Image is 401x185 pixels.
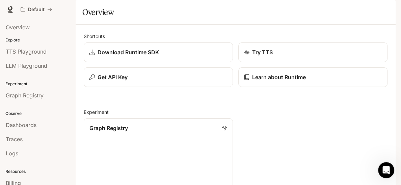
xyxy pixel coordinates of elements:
[238,42,387,62] a: Try TTS
[18,3,55,16] button: All workspaces
[84,42,233,62] a: Download Runtime SDK
[238,67,387,87] a: Learn about Runtime
[98,48,159,56] p: Download Runtime SDK
[28,7,45,12] p: Default
[98,73,128,81] p: Get API Key
[252,48,273,56] p: Try TTS
[378,162,394,178] iframe: Intercom live chat
[84,109,387,116] h2: Experiment
[82,5,114,19] h1: Overview
[252,73,306,81] p: Learn about Runtime
[84,33,387,40] h2: Shortcuts
[89,124,128,132] p: Graph Registry
[84,67,233,87] button: Get API Key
